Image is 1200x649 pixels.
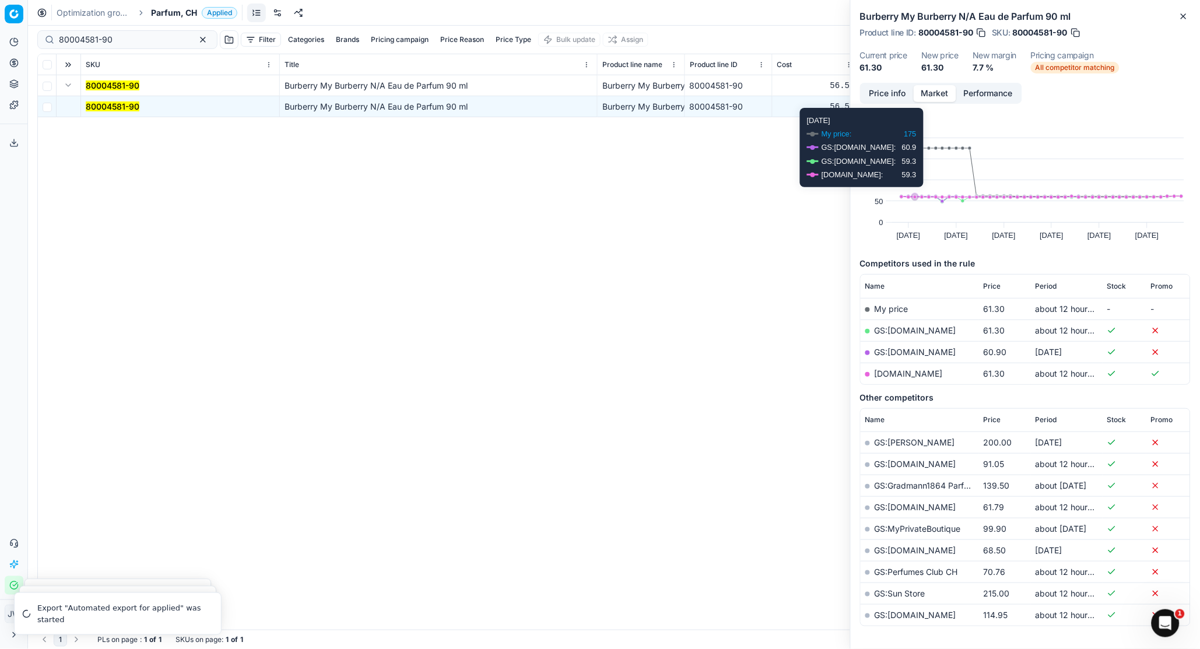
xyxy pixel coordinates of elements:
text: [DATE] [992,231,1016,240]
button: Expand all [61,58,75,72]
dt: New margin [973,51,1017,59]
span: Product line name [602,60,662,69]
a: GS:MyPrivateBoutique [875,524,961,534]
span: Cost [777,60,792,69]
a: GS:Gradmann1864 Parfümerie [875,480,990,490]
button: Go to next page [69,633,83,647]
a: [DOMAIN_NAME] [875,369,943,378]
span: Price [983,415,1001,425]
button: Price Type [491,33,536,47]
dd: 61.30 [921,62,959,73]
span: 80004581-90 [1013,27,1068,38]
text: [DATE] [1040,231,1064,240]
span: Price [983,282,1001,291]
button: Performance [956,85,1020,102]
span: about 12 hours ago [1036,588,1109,598]
a: GS:[DOMAIN_NAME] [875,325,956,335]
div: Burberry My Burberry N/A Eau de Parfum 90 ml [602,80,680,92]
span: 215.00 [983,588,1009,598]
button: Pricing campaign [366,33,433,47]
span: 114.95 [983,610,1008,620]
span: Stock [1107,282,1127,291]
dd: 61.30 [860,62,907,73]
span: Burberry My Burberry N/A Eau de Parfum 90 ml [285,101,468,111]
span: about [DATE] [1036,524,1087,534]
button: Price Reason [436,33,489,47]
a: GS:[DOMAIN_NAME] [875,347,956,357]
span: Promo [1151,415,1173,425]
span: Stock [1107,415,1127,425]
span: SKU : [992,29,1010,37]
div: Export "Automated export for applied" was started [37,602,207,625]
span: My price [875,304,908,314]
a: GS:[DOMAIN_NAME] [875,459,956,469]
span: about 12 hours ago [1036,459,1109,469]
dt: Current price [860,51,907,59]
span: 60.90 [983,347,1006,357]
button: Go to previous page [37,633,51,647]
button: Expand [61,78,75,92]
h5: Competitors used in the rule [860,258,1191,269]
a: GS:Sun Store [875,588,925,598]
button: Market [914,85,956,102]
button: Assign [603,33,648,47]
span: Applied [202,7,237,19]
div: 56.58 [777,101,855,113]
span: [DATE] [1036,347,1062,357]
span: 1 [1176,609,1185,619]
span: 99.90 [983,524,1006,534]
span: [DATE] [1036,437,1062,447]
dt: New price [921,51,959,59]
td: - [1103,298,1146,320]
h5: Price history [860,115,1191,127]
mark: 80004581-90 [86,101,139,111]
button: 1 [54,633,67,647]
a: GS:[DOMAIN_NAME] [875,502,956,512]
text: 150 [871,155,883,163]
span: Name [865,282,885,291]
button: 80004581-90 [86,80,139,92]
button: JW [5,605,23,623]
dt: Pricing campaign [1031,51,1120,59]
span: 61.30 [983,369,1005,378]
strong: of [231,635,238,644]
text: 100 [871,176,883,184]
span: Parfum, CH [151,7,197,19]
text: [DATE] [897,231,920,240]
text: 200 [871,134,883,142]
text: [DATE] [945,231,968,240]
span: PLs on page [97,635,138,644]
text: 0 [879,218,883,227]
a: Optimization groups [57,7,131,19]
span: 70.76 [983,567,1005,577]
span: about 12 hours ago [1036,610,1109,620]
h2: Burberry My Burberry N/A Eau de Parfum 90 ml [860,9,1191,23]
span: 68.50 [983,545,1006,555]
span: 61.79 [983,502,1004,512]
div: 80004581-90 [690,80,767,92]
span: Parfum, CHApplied [151,7,237,19]
span: Period [1036,282,1057,291]
strong: 1 [159,635,162,644]
span: about 12 hours ago [1036,502,1109,512]
span: [DATE] [1036,545,1062,555]
span: 61.30 [983,325,1005,335]
span: 61.30 [983,304,1005,314]
span: Name [865,415,885,425]
a: GS:Perfumes Club CH [875,567,958,577]
text: [DATE] [1135,231,1159,240]
span: 200.00 [983,437,1012,447]
strong: 1 [144,635,147,644]
dd: 7.7 % [973,62,1017,73]
text: [DATE] [1088,231,1111,240]
span: Product line ID [690,60,738,69]
td: - [1146,298,1190,320]
button: Bulk update [538,33,601,47]
nav: pagination [37,633,83,647]
button: 80004581-90 [86,101,139,113]
iframe: Intercom live chat [1152,609,1180,637]
button: Price info [862,85,914,102]
text: 50 [875,197,883,206]
div: : [97,635,162,644]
